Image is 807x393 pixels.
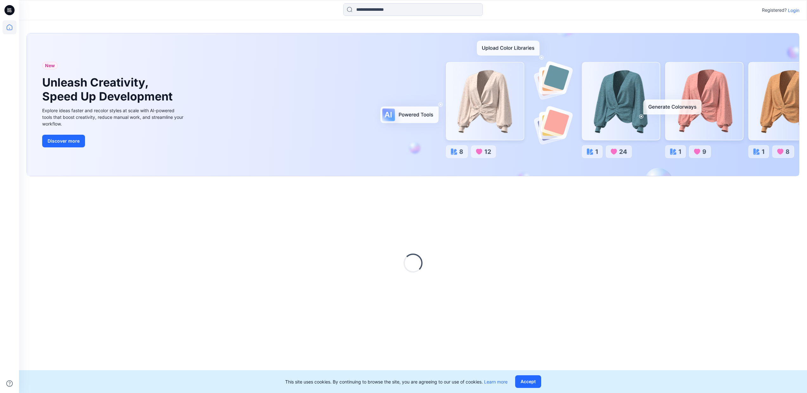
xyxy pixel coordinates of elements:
[42,135,185,147] a: Discover more
[484,379,508,384] a: Learn more
[515,375,541,388] button: Accept
[42,76,175,103] h1: Unleash Creativity, Speed Up Development
[42,135,85,147] button: Discover more
[788,7,799,14] p: Login
[42,107,185,127] div: Explore ideas faster and recolor styles at scale with AI-powered tools that boost creativity, red...
[45,62,55,69] span: New
[285,378,508,385] p: This site uses cookies. By continuing to browse the site, you are agreeing to our use of cookies.
[762,6,787,14] p: Registered?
